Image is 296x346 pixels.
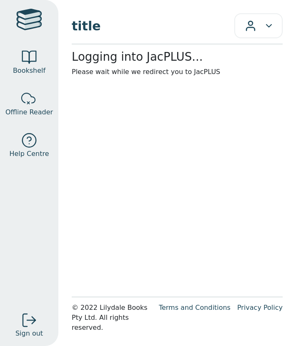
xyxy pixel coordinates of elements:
[13,66,45,76] span: Bookshelf
[72,50,283,64] h2: Logging into JacPLUS...
[237,304,283,311] a: Privacy Policy
[5,107,53,117] span: Offline Reader
[72,17,234,35] span: title
[9,149,49,159] span: Help Centre
[72,67,283,77] p: Please wait while we redirect you to JacPLUS
[15,329,43,339] span: Sign out
[72,303,152,333] div: © 2022 Lilydale Books Pty Ltd. All rights reserved.
[159,304,231,311] a: Terms and Conditions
